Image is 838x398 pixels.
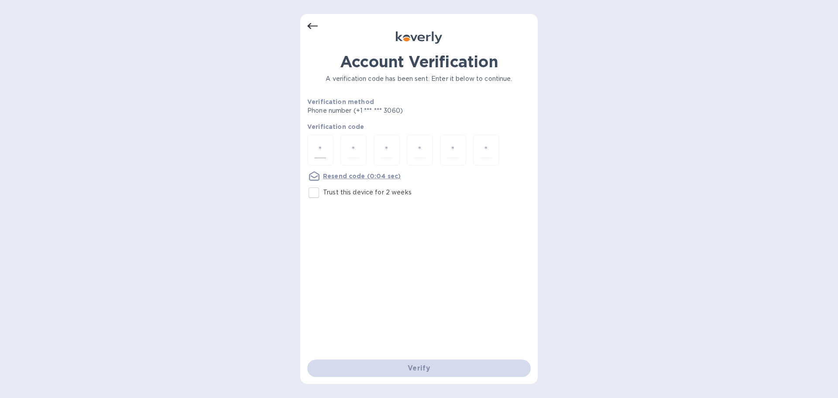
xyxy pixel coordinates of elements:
[307,122,531,131] p: Verification code
[323,173,401,180] u: Resend code (0:04 sec)
[323,188,412,197] p: Trust this device for 2 weeks
[307,98,374,105] b: Verification method
[307,106,470,115] p: Phone number (+1 *** *** 3060)
[307,74,531,83] p: A verification code has been sent. Enter it below to continue.
[307,52,531,71] h1: Account Verification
